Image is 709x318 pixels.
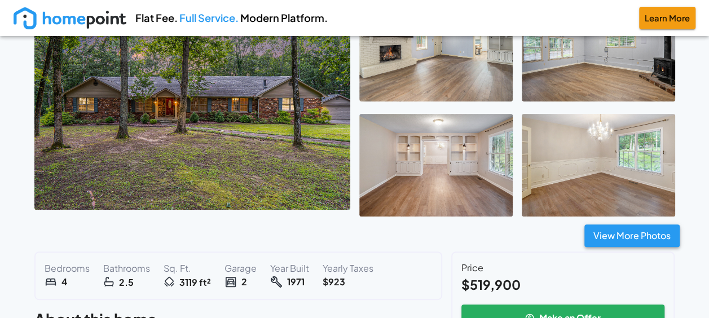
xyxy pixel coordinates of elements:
strong: 3119 ft² [179,276,211,289]
img: new_logo_light.png [14,7,126,29]
p: Yearly Taxes [323,262,373,275]
p: Bathrooms [103,262,150,275]
img: 1750694010488-tt6czvn83od.jpg [359,114,513,216]
strong: 4 [61,275,67,289]
strong: 2.5 [119,276,134,289]
strong: 2 [241,275,247,289]
p: Sq. Ft. [164,262,211,275]
b: $519,900 [461,276,521,293]
p: Bedrooms [45,262,90,275]
span: Full Service. [179,11,239,24]
p: Flat Fee. Modern Platform. [135,10,328,25]
img: 1750694012827-ga2w2w2gnw.jpg [522,114,675,216]
p: Price [461,262,665,275]
strong: $923 [323,275,345,289]
button: View More Photos [584,224,680,247]
button: Learn More [639,7,695,29]
p: Year Built [270,262,309,275]
p: Garage [224,262,257,275]
strong: 1971 [287,275,305,289]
